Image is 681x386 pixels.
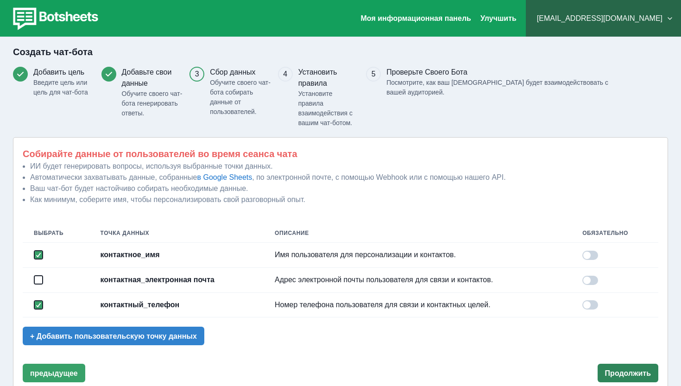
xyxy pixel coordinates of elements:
[13,67,668,128] div: Прогресс
[275,300,560,310] div: Номер телефона пользователя для связи и контактных целей.
[533,9,674,28] button: [EMAIL_ADDRESS][DOMAIN_NAME]
[23,147,658,161] p: Собирайте данные от пользователей во время сеанса чата
[122,67,183,89] h3: Добавьте свои данные
[33,67,94,78] h3: Добавить цель
[275,275,560,285] div: Адрес электронной почты пользователя для связи и контактов.
[386,78,613,97] p: Посмотрите, как ваш [DEMOGRAPHIC_DATA] будет взаимодействовать с вашей аудиторией.
[298,89,359,128] p: Установите правила взаимодействия с вашим чат-ботом.
[23,224,89,243] th: Выбрать
[210,78,271,117] p: Обучите своего чат-бота собирать данные от пользователей.
[480,14,517,22] a: Улучшить
[122,89,183,118] p: Обучите своего чат-бота генерировать ответы.
[372,69,376,80] div: 5
[89,224,264,243] th: ТОЧКА ДАННЫХ
[360,14,471,22] a: Моя информационная панель
[386,67,613,78] h3: Проверьте Своего Бота
[197,173,252,181] a: в Google Sheets
[283,69,287,80] div: 4
[264,224,571,243] th: описание
[13,46,668,57] h2: Создать чат-бота
[101,275,253,285] p: контактная_электронная почта
[275,250,560,259] div: Имя пользователя для персонализации и контактов.
[195,69,199,80] div: 3
[210,67,271,78] h3: Сбор данных
[298,67,359,89] h3: Установить правила
[30,161,658,172] li: ИИ будет генерировать вопросы, используя выбранные точки данных.
[23,327,204,345] button: + Добавить пользовательскую точку данных
[7,6,101,32] img: botsheets-logo.png
[23,364,85,382] button: предыдущее
[33,78,94,97] p: Введите цель или цель для чат-бота
[30,183,658,194] li: Ваш чат-бот будет настойчиво собирать необходимые данные.
[101,300,253,310] p: контактный_телефон
[30,194,658,205] li: Как минимум, соберите имя, чтобы персонализировать свой разговорный опыт.
[30,172,658,183] li: Автоматически захватывать данные, собранные , по электронной почте, с помощью Webhook или с помощ...
[598,364,658,382] button: Продолжить
[571,224,658,243] th: Обязательно
[101,250,253,259] p: контактное_имя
